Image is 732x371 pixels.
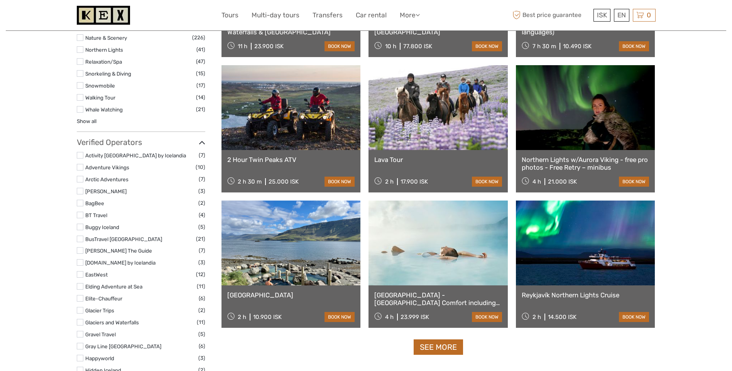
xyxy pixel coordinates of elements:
a: Show all [77,118,96,124]
p: We're away right now. Please check back later! [11,13,87,20]
a: 2 Hour Twin Peaks ATV [227,156,355,164]
a: Northern Lights w/Aurora Viking - free pro photos - Free Retry – minibus [522,156,649,172]
a: Gravel Travel [85,331,116,337]
div: 77.800 ISK [403,43,432,50]
a: EastWest [85,272,108,278]
a: BagBee [85,200,104,206]
div: 21.000 ISK [548,178,577,185]
a: Gray Line [GEOGRAPHIC_DATA] [85,343,161,349]
a: book now [472,177,502,187]
a: Buggy Iceland [85,224,119,230]
span: 2 h [533,314,541,320]
span: 4 h [385,314,394,320]
div: 17.900 ISK [401,178,428,185]
a: book now [472,41,502,51]
a: BusTravel [GEOGRAPHIC_DATA] [85,236,162,242]
span: 2 h 30 m [238,178,262,185]
a: Adventure Vikings [85,164,129,170]
span: 10 h [385,43,396,50]
div: 14.500 ISK [548,314,576,320]
span: 4 h [533,178,541,185]
span: 2 h [385,178,394,185]
span: (15) [196,69,205,78]
a: Glacier Trips [85,307,114,314]
span: (2) [198,199,205,207]
a: Arctic Adventures [85,176,128,182]
a: book now [472,312,502,322]
span: (4) [199,211,205,219]
a: Lava Tour [374,156,502,164]
a: Elding Adventure at Sea [85,283,142,290]
button: Open LiveChat chat widget [89,12,98,21]
span: (41) [196,45,205,54]
span: (3) [198,187,205,196]
div: EN [614,9,629,22]
h3: Verified Operators [77,138,205,147]
span: (7) [199,151,205,160]
a: Walking Tour [85,94,115,101]
a: Activity [GEOGRAPHIC_DATA] by Icelandia [85,152,186,159]
a: Relaxation/Spa [85,59,122,65]
span: (11) [197,282,205,291]
span: (21) [196,234,205,243]
span: (6) [199,294,205,303]
a: Transfers [313,10,343,21]
span: (226) [192,33,205,42]
span: 0 [646,11,652,19]
span: (17) [196,81,205,90]
a: [DOMAIN_NAME] by Icelandia [85,260,156,266]
a: Glaciers and Waterfalls [85,319,139,325]
a: Multi-day tours [252,10,299,21]
a: book now [619,312,649,322]
div: 10.490 ISK [563,43,592,50]
span: (3) [198,258,205,267]
a: Snorkeling & Diving [85,71,131,77]
a: See more [414,339,463,355]
a: [PERSON_NAME] [85,188,127,194]
a: Tours [221,10,238,21]
span: (7) [199,175,205,184]
span: (7) [199,246,205,255]
span: (5) [198,223,205,231]
a: Nature & Scenery [85,35,127,41]
span: 11 h [238,43,247,50]
span: (12) [196,270,205,279]
a: Car rental [356,10,387,21]
span: (11) [197,318,205,327]
a: Reykjavík Northern Lights Cruise [522,291,649,299]
span: (47) [196,57,205,66]
a: Happyworld [85,355,114,361]
span: (2) [198,306,205,315]
span: (5) [198,330,205,339]
a: book now [619,177,649,187]
a: book now [325,41,355,51]
span: (21) [196,105,205,114]
span: ISK [597,11,607,19]
a: Elite-Chauffeur [85,295,122,302]
div: 23.900 ISK [254,43,284,50]
a: Snowmobile [85,83,115,89]
div: 25.000 ISK [269,178,299,185]
span: (6) [199,342,205,351]
a: [GEOGRAPHIC_DATA] - [GEOGRAPHIC_DATA] Comfort including admission [374,291,502,307]
a: book now [619,41,649,51]
span: (10) [196,163,205,172]
a: book now [325,177,355,187]
span: (14) [196,93,205,102]
span: (3) [198,354,205,363]
a: [GEOGRAPHIC_DATA] [227,291,355,299]
img: 1261-44dab5bb-39f8-40da-b0c2-4d9fce00897c_logo_small.jpg [77,6,130,25]
span: 2 h [238,314,246,320]
a: book now [325,312,355,322]
a: BT Travel [85,212,107,218]
a: More [400,10,420,21]
a: [PERSON_NAME] The Guide [85,248,152,254]
a: Whale Watching [85,106,123,113]
span: 7 h 30 m [533,43,556,50]
div: 10.900 ISK [253,314,282,320]
a: Northern Lights [85,47,123,53]
div: 23.999 ISK [401,314,429,320]
span: Best price guarantee [511,9,592,22]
